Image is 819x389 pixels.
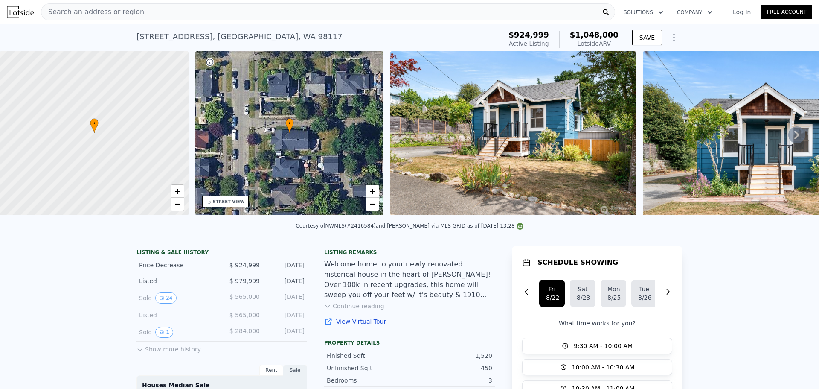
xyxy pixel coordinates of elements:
a: Zoom out [171,198,184,211]
span: − [370,199,375,209]
div: 8/25 [607,293,619,302]
button: Fri8/22 [539,280,565,307]
div: Welcome home to your newly renovated historical house in the heart of [PERSON_NAME]! Over 100k in... [324,259,495,300]
div: Sold [139,327,215,338]
div: Listed [139,277,215,285]
span: $ 979,999 [229,278,260,284]
span: + [370,186,375,196]
div: Listing remarks [324,249,495,256]
div: 8/26 [638,293,650,302]
div: STREET VIEW [213,199,245,205]
div: Lotside ARV [570,39,619,48]
button: Continue reading [324,302,384,310]
a: View Virtual Tour [324,317,495,326]
span: 10:00 AM - 10:30 AM [572,363,635,371]
div: 8/22 [546,293,558,302]
span: • [90,120,99,127]
span: $ 565,000 [229,312,260,319]
button: Solutions [617,5,670,20]
button: Show more history [136,342,201,354]
button: 10:00 AM - 10:30 AM [522,359,672,375]
span: Search an address or region [41,7,144,17]
div: Property details [324,339,495,346]
div: LISTING & SALE HISTORY [136,249,307,257]
img: Lotside [7,6,34,18]
div: [DATE] [267,277,305,285]
div: [DATE] [267,311,305,319]
div: 3 [409,376,492,385]
a: Free Account [761,5,812,19]
span: + [174,186,180,196]
div: • [285,118,294,133]
a: Zoom in [171,185,184,198]
div: Tue [638,285,650,293]
button: View historical data [155,292,176,304]
button: Sat8/23 [570,280,595,307]
button: Tue8/26 [631,280,657,307]
span: $924,999 [508,30,549,39]
div: Unfinished Sqft [327,364,409,372]
p: What time works for you? [522,319,672,328]
div: [DATE] [267,292,305,304]
img: NWMLS Logo [517,223,523,230]
span: $1,048,000 [570,30,619,39]
span: $ 284,000 [229,328,260,334]
div: Sale [283,365,307,376]
div: 8/23 [577,293,589,302]
button: Show Options [665,29,682,46]
div: [DATE] [267,261,305,269]
a: Zoom out [366,198,379,211]
div: 450 [409,364,492,372]
span: − [174,199,180,209]
button: Company [670,5,719,20]
button: Mon8/25 [601,280,626,307]
div: Listed [139,311,215,319]
span: $ 924,999 [229,262,260,269]
a: Zoom in [366,185,379,198]
div: Rent [259,365,283,376]
span: 9:30 AM - 10:00 AM [574,342,633,350]
span: $ 565,000 [229,293,260,300]
img: Sale: 167393095 Parcel: 97946917 [390,51,636,215]
div: Sat [577,285,589,293]
div: • [90,118,99,133]
div: Price Decrease [139,261,215,269]
div: Finished Sqft [327,351,409,360]
h1: SCHEDULE SHOWING [537,257,618,268]
div: [DATE] [267,327,305,338]
div: Bedrooms [327,376,409,385]
div: 1,520 [409,351,492,360]
span: Active Listing [509,40,549,47]
div: [STREET_ADDRESS] , [GEOGRAPHIC_DATA] , WA 98117 [136,31,343,43]
div: Fri [546,285,558,293]
div: Mon [607,285,619,293]
div: Courtesy of NWMLS (#2416584) and [PERSON_NAME] via MLS GRID as of [DATE] 13:28 [296,223,523,229]
span: • [285,120,294,127]
div: Sold [139,292,215,304]
a: Log In [723,8,761,16]
button: SAVE [632,30,662,45]
button: View historical data [155,327,173,338]
button: 9:30 AM - 10:00 AM [522,338,672,354]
